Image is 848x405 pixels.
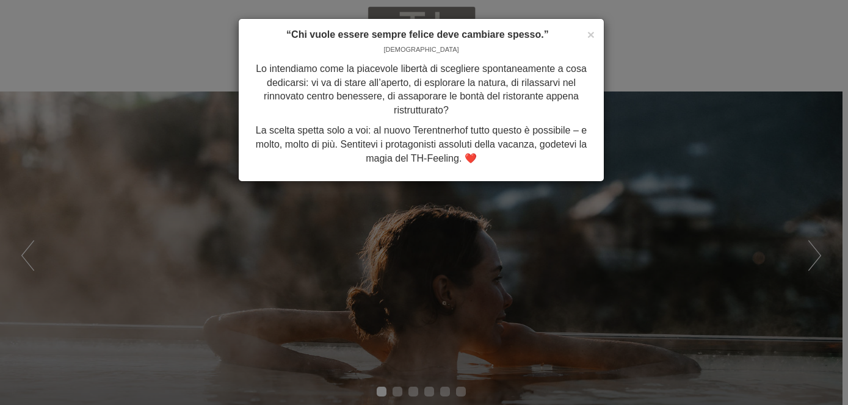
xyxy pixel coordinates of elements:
p: Lo intendiamo come la piacevole libertà di scegliere spontaneamente a cosa dedicarsi: vi va di st... [248,62,595,118]
strong: “Chi vuole essere sempre felice deve cambiare spesso.” [286,29,549,40]
span: [DEMOGRAPHIC_DATA] [383,46,458,53]
button: Close [587,28,595,41]
span: × [587,27,595,41]
p: La scelta spetta solo a voi: al nuovo Terentnerhof tutto questo è possibile – e molto, molto di p... [248,124,595,166]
